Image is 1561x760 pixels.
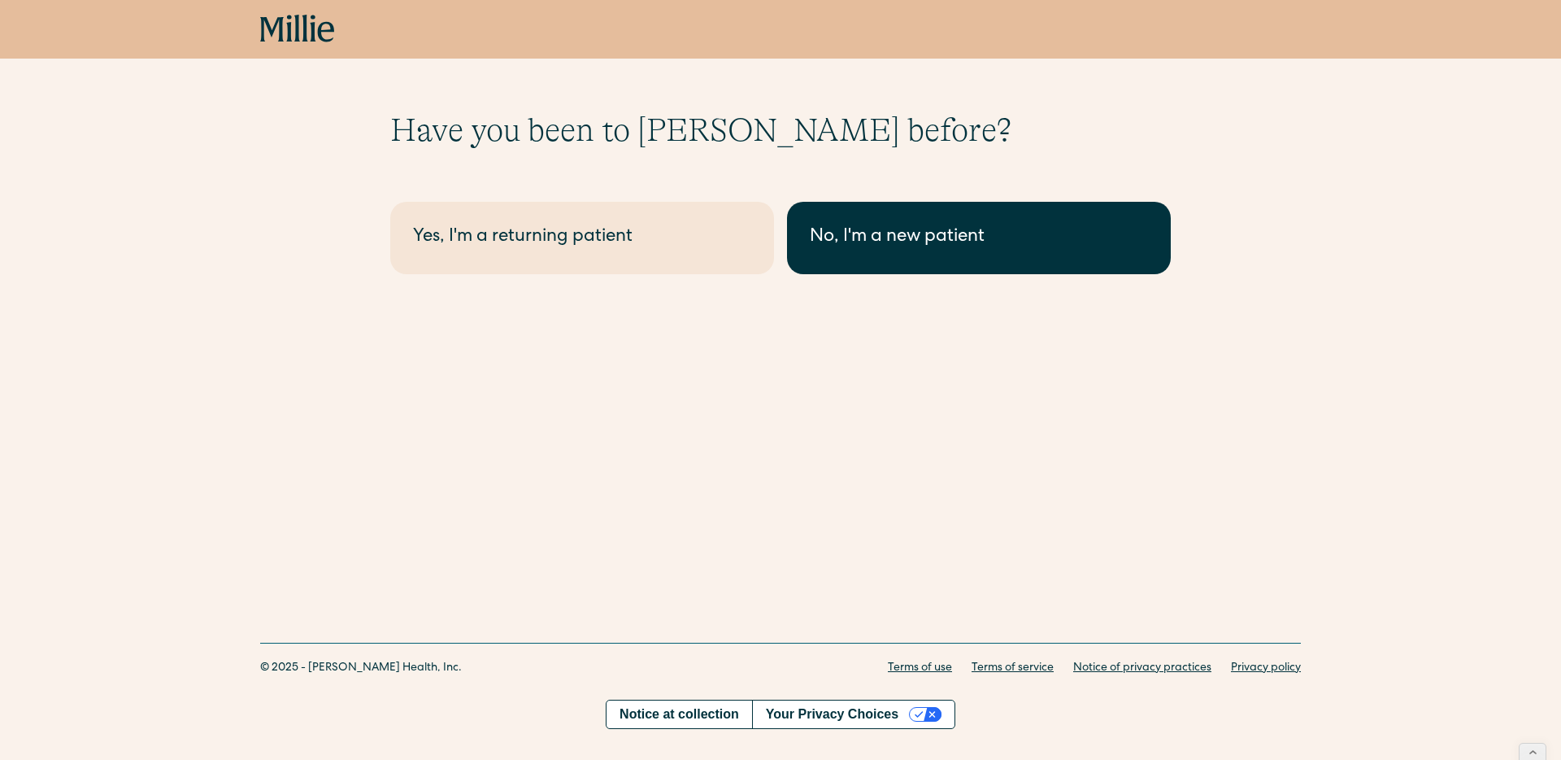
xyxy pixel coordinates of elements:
a: Terms of service [972,660,1054,677]
button: Your Privacy Choices [752,701,954,728]
a: No, I'm a new patient [787,202,1171,274]
a: Privacy policy [1231,660,1301,677]
a: Notice of privacy practices [1073,660,1211,677]
div: Yes, I'm a returning patient [413,225,751,251]
div: No, I'm a new patient [810,225,1148,251]
a: Notice at collection [607,701,752,728]
h1: Have you been to [PERSON_NAME] before? [390,111,1171,150]
a: Yes, I'm a returning patient [390,202,774,274]
a: Terms of use [888,660,952,677]
div: © 2025 - [PERSON_NAME] Health, Inc. [260,660,462,677]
